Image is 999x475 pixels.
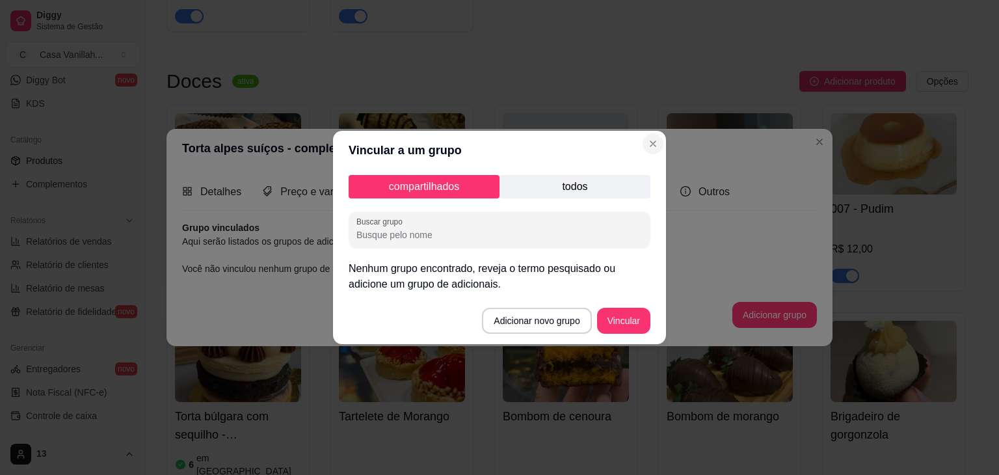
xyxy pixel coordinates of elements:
header: Vincular a um grupo [333,131,666,170]
p: Nenhum grupo encontrado, reveja o termo pesquisado ou adicione um grupo de adicionais. [349,261,650,292]
button: Adicionar novo grupo [482,308,591,334]
p: todos [499,175,650,198]
label: Buscar grupo [356,216,407,227]
input: Buscar grupo [356,228,643,241]
p: compartilhados [349,175,499,198]
button: Vincular [597,308,650,334]
button: Close [643,133,663,154]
